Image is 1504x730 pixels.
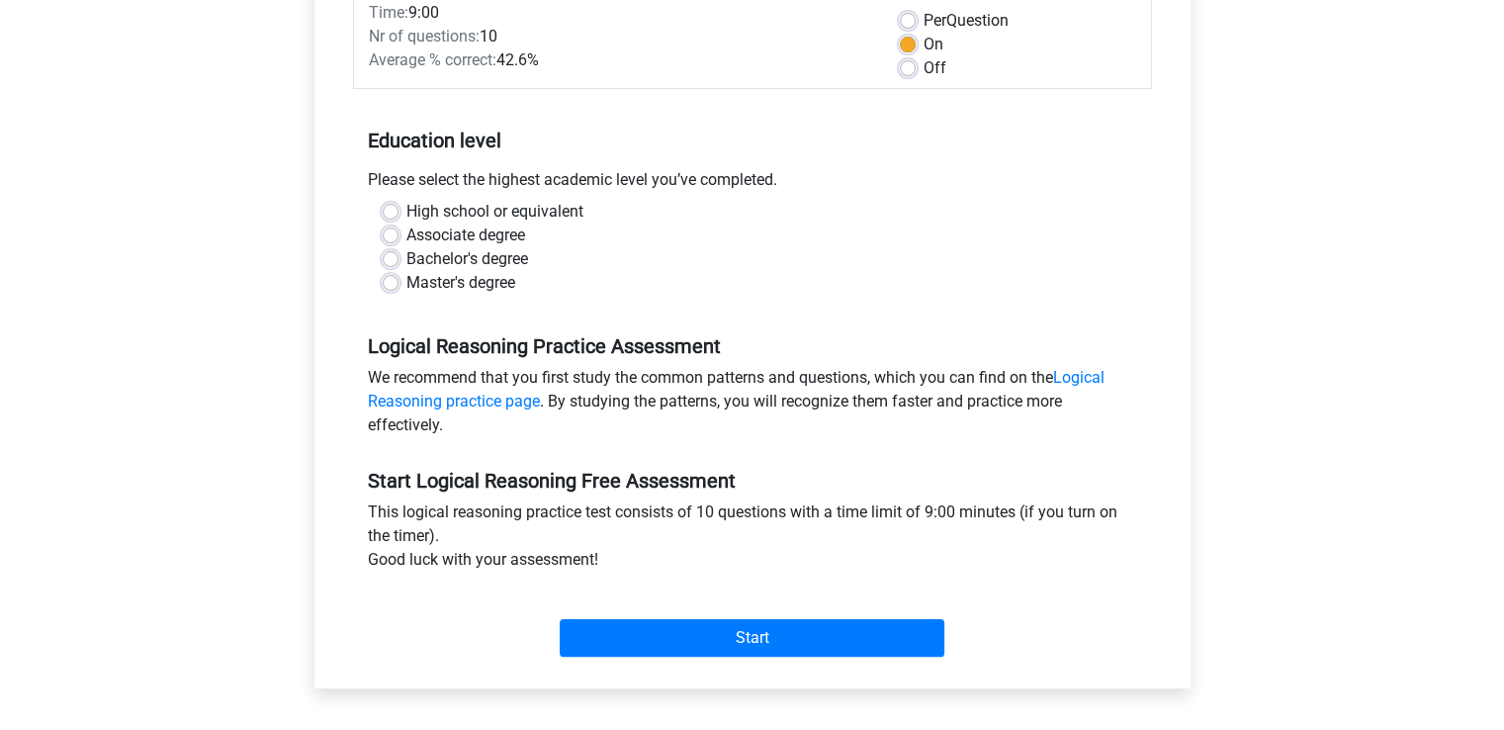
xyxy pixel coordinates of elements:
div: 9:00 [354,1,885,25]
div: 42.6% [354,48,885,72]
label: Associate degree [406,224,525,247]
h5: Education level [368,121,1137,160]
h5: Logical Reasoning Practice Assessment [368,334,1137,358]
label: Question [924,9,1009,33]
label: Bachelor's degree [406,247,528,271]
label: Off [924,56,946,80]
div: This logical reasoning practice test consists of 10 questions with a time limit of 9:00 minutes (... [353,501,1152,580]
label: Master's degree [406,271,515,295]
div: We recommend that you first study the common patterns and questions, which you can find on the . ... [353,366,1152,445]
span: Per [924,11,946,30]
div: Please select the highest academic level you’ve completed. [353,168,1152,200]
span: Nr of questions: [369,27,480,46]
input: Start [560,619,944,657]
label: High school or equivalent [406,200,583,224]
div: 10 [354,25,885,48]
h5: Start Logical Reasoning Free Assessment [368,469,1137,493]
span: Time: [369,3,408,22]
label: On [924,33,943,56]
span: Average % correct: [369,50,496,69]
